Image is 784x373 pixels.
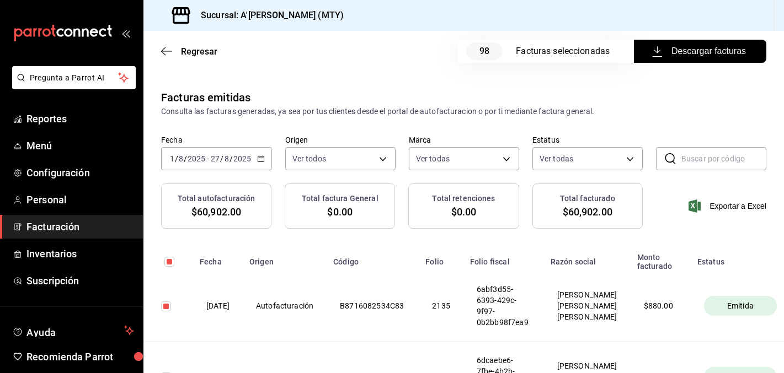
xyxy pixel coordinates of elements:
button: Descargar facturas [634,40,766,63]
input: Buscar por código [681,148,766,170]
span: Ver todas [540,153,573,164]
span: Ver todas [416,153,450,164]
input: -- [210,154,220,163]
input: -- [224,154,230,163]
div: Consulta las facturas generadas, ya sea por tus clientes desde el portal de autofacturacion o por... [161,106,766,117]
label: Fecha [161,136,272,144]
span: $60,902.00 [563,204,612,219]
span: Ver todos [292,153,326,164]
span: Personal [26,192,134,207]
span: Emitida [723,300,758,311]
span: $60,902.00 [191,204,241,219]
th: 2135 [419,271,463,342]
th: Razón social [544,246,631,271]
th: Monto facturado [631,246,691,271]
label: Estatus [532,136,643,144]
button: open_drawer_menu [121,29,130,37]
h3: Total factura General [302,193,378,204]
h3: Total facturado [560,193,615,204]
input: -- [169,154,175,163]
th: [PERSON_NAME] [PERSON_NAME] [PERSON_NAME] [544,271,631,342]
span: Ayuda [26,324,120,337]
span: Suscripción [26,273,134,288]
label: Origen [285,136,396,144]
button: Pregunta a Parrot AI [12,66,136,89]
span: Inventarios [26,246,134,261]
h3: Total retenciones [432,193,495,204]
span: / [220,154,223,163]
label: Marca [409,136,519,144]
span: / [175,154,178,163]
th: $ 880.00 [631,271,691,342]
th: Código [327,246,419,271]
span: Menú [26,138,134,153]
input: ---- [233,154,252,163]
button: Regresar [161,46,217,57]
div: Facturas seleccionadas [516,45,615,58]
th: B8716082534C83 [327,271,419,342]
th: Folio [419,246,463,271]
span: $0.00 [451,204,477,219]
input: ---- [187,154,206,163]
h3: Total autofacturación [178,193,255,204]
span: 98 [466,42,503,60]
span: / [184,154,187,163]
th: Autofacturación [243,271,327,342]
span: / [230,154,233,163]
th: Fecha [193,246,243,271]
a: Pregunta a Parrot AI [8,80,136,91]
span: Reportes [26,111,134,126]
span: Regresar [181,46,217,57]
span: Recomienda Parrot [26,349,134,364]
th: Origen [243,246,327,271]
h3: Sucursal: A'[PERSON_NAME] (MTY) [192,9,344,22]
button: Exportar a Excel [691,199,766,213]
span: Pregunta a Parrot AI [30,72,119,84]
th: 6abf3d55-6393-429c-9f97-0b2bb98f7ea9 [463,271,544,342]
th: [DATE] [193,271,243,342]
th: Folio fiscal [463,246,544,271]
input: -- [178,154,184,163]
span: - [207,154,209,163]
div: Facturas emitidas [161,89,250,106]
span: Configuración [26,165,134,180]
span: Descargar facturas [654,45,746,58]
span: $0.00 [327,204,353,219]
span: Facturación [26,219,134,234]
